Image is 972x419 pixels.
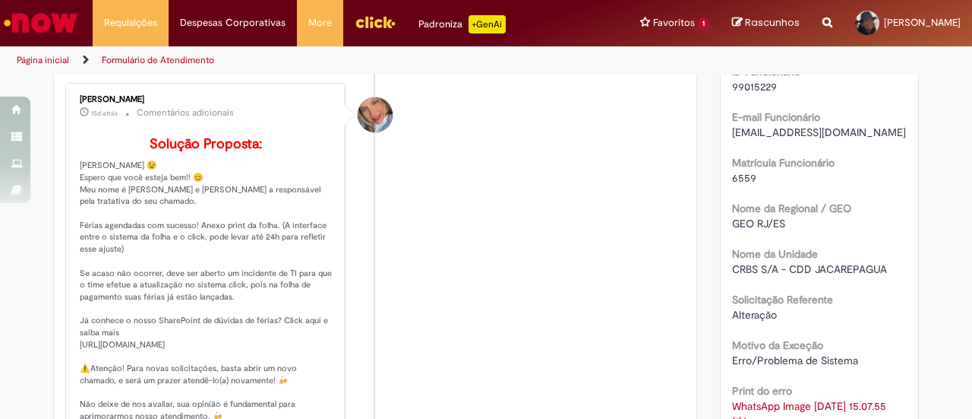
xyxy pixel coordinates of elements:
span: 6559 [732,171,756,185]
a: Página inicial [17,54,69,66]
span: [EMAIL_ADDRESS][DOMAIN_NAME] [732,125,906,139]
p: +GenAi [469,15,506,33]
b: Nome da Regional / GEO [732,202,851,215]
b: Solução Proposta: [150,135,262,153]
span: 99015229 [732,80,777,94]
small: Comentários adicionais [137,106,234,119]
div: [PERSON_NAME] [80,95,333,104]
span: Despesas Corporativas [180,15,286,30]
a: Formulário de Atendimento [102,54,214,66]
img: click_logo_yellow_360x200.png [355,11,396,33]
span: Requisições [104,15,157,30]
b: Nome da Unidade [732,247,818,261]
time: 17/09/2025 11:20:29 [91,109,118,118]
b: Matrícula Funcionário [732,156,835,170]
span: 15d atrás [91,109,118,118]
ul: Trilhas de página [11,46,636,75]
span: Rascunhos [745,15,800,30]
span: 1 [698,17,709,30]
b: E-mail Funcionário [732,110,820,124]
a: Rascunhos [732,16,800,30]
span: Alteração [732,308,777,322]
span: [PERSON_NAME] [884,16,961,29]
span: CRBS S/A - CDD JACAREPAGUA [732,262,887,276]
div: Jacqueline Andrade Galani [358,97,393,132]
b: Solicitação Referente [732,293,833,306]
b: Print do erro [732,384,792,398]
img: ServiceNow [2,8,80,38]
span: GEO RJ/ES [732,217,785,230]
div: Padroniza [418,15,506,33]
span: More [308,15,332,30]
span: Erro/Problema de Sistema [732,354,858,367]
span: Favoritos [653,15,695,30]
b: ID Funcionário [732,65,800,78]
b: Motivo da Exceção [732,338,823,352]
